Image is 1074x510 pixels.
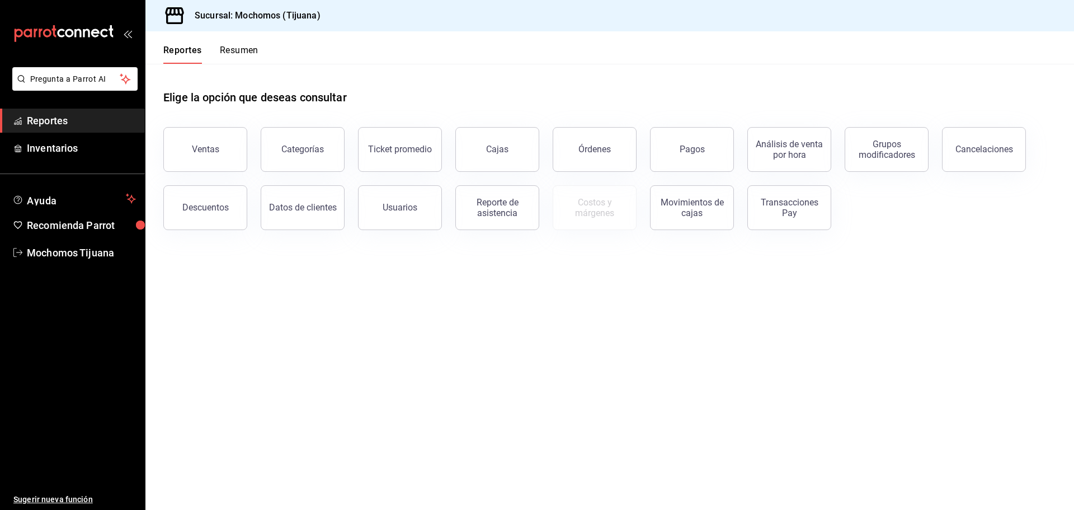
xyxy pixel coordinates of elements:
[261,127,345,172] button: Categorías
[383,202,417,213] div: Usuarios
[553,185,637,230] button: Contrata inventarios para ver este reporte
[192,144,219,155] div: Ventas
[358,185,442,230] button: Usuarios
[560,197,629,218] div: Costos y márgenes
[755,197,824,218] div: Transacciones Pay
[358,127,442,172] button: Ticket promedio
[261,185,345,230] button: Datos de clientes
[182,202,229,213] div: Descuentos
[852,139,921,160] div: Grupos modificadores
[578,144,611,155] div: Órdenes
[747,185,831,230] button: Transacciones Pay
[486,143,509,156] div: Cajas
[220,45,258,64] button: Resumen
[163,45,202,64] button: Reportes
[747,127,831,172] button: Análisis de venta por hora
[123,29,132,38] button: open_drawer_menu
[942,127,1026,172] button: Cancelaciones
[455,185,539,230] button: Reporte de asistencia
[27,113,136,128] span: Reportes
[955,144,1013,155] div: Cancelaciones
[553,127,637,172] button: Órdenes
[455,127,539,172] a: Cajas
[30,73,120,85] span: Pregunta a Parrot AI
[463,197,532,218] div: Reporte de asistencia
[163,89,347,106] h1: Elige la opción que deseas consultar
[650,127,734,172] button: Pagos
[12,67,138,91] button: Pregunta a Parrot AI
[27,192,121,205] span: Ayuda
[163,127,247,172] button: Ventas
[27,141,136,156] span: Inventarios
[650,185,734,230] button: Movimientos de cajas
[186,9,321,22] h3: Sucursal: Mochomos (Tijuana)
[845,127,929,172] button: Grupos modificadores
[281,144,324,155] div: Categorías
[269,202,337,213] div: Datos de clientes
[680,144,705,155] div: Pagos
[13,494,136,506] span: Sugerir nueva función
[8,81,138,93] a: Pregunta a Parrot AI
[755,139,824,160] div: Análisis de venta por hora
[163,45,258,64] div: navigation tabs
[27,218,136,233] span: Recomienda Parrot
[657,197,727,218] div: Movimientos de cajas
[27,245,136,260] span: Mochomos Tijuana
[163,185,247,230] button: Descuentos
[368,144,432,155] div: Ticket promedio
